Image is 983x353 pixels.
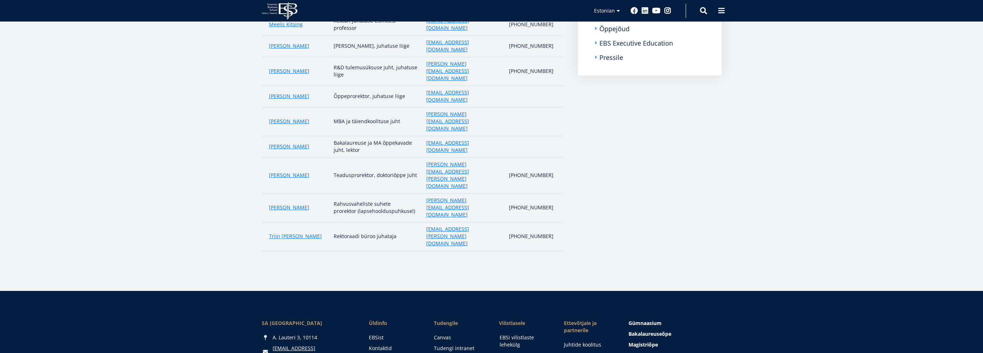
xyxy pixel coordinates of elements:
[426,197,502,218] a: [PERSON_NAME][EMAIL_ADDRESS][DOMAIN_NAME]
[426,39,502,53] a: [EMAIL_ADDRESS][DOMAIN_NAME]
[629,341,658,348] span: Magistriõpe
[426,139,502,154] a: [EMAIL_ADDRESS][DOMAIN_NAME]
[629,341,721,348] a: Magistriõpe
[499,334,550,348] a: EBSi vilistlaste lehekülg
[652,7,660,14] a: Youtube
[369,334,419,341] a: EBSist
[262,320,354,327] div: SA [GEOGRAPHIC_DATA]
[426,17,502,32] a: [EMAIL_ADDRESS][DOMAIN_NAME]
[334,17,419,32] p: Rektor, juhatuse esimees, professor
[641,7,649,14] a: Linkedin
[434,334,484,341] a: Canvas
[509,21,556,28] p: [PHONE_NUMBER]
[599,25,630,32] a: Õppejõud
[330,86,423,107] td: Õppeprorektor, juhatuse liige
[330,36,423,57] td: [PERSON_NAME], juhatuse liige
[505,57,563,86] td: [PHONE_NUMBER]
[664,7,671,14] a: Instagram
[599,54,623,61] a: Pressile
[426,226,502,247] a: [EMAIL_ADDRESS][PERSON_NAME][DOMAIN_NAME]
[330,194,423,222] td: Rahvusvaheliste suhete prorektor (lapsehoolduspuhkusel)
[269,21,303,28] a: Meelis Kitsing
[505,222,563,251] td: [PHONE_NUMBER]
[330,107,423,136] td: MBA ja täiendkoolituse juht
[269,233,322,240] a: Triin [PERSON_NAME]
[629,330,671,337] span: Bakalaureuseõpe
[269,42,309,50] a: [PERSON_NAME]
[629,330,721,338] a: Bakalaureuseõpe
[330,136,423,158] td: Bakalaureuse ja MA õppekavade juht, lektor
[262,334,354,341] div: A. Lauteri 3, 10114
[505,158,563,194] td: [PHONE_NUMBER]
[499,320,549,327] span: Vilistlasele
[269,172,309,179] a: [PERSON_NAME]
[330,222,423,251] td: Rektoraadi büroo juhataja
[426,89,502,103] a: [EMAIL_ADDRESS][DOMAIN_NAME]
[629,320,662,326] span: Gümnaasium
[269,204,309,211] a: [PERSON_NAME]
[564,341,614,348] a: Juhtide koolitus
[631,7,638,14] a: Facebook
[426,60,502,82] a: [PERSON_NAME][EMAIL_ADDRESS][DOMAIN_NAME]
[269,118,309,125] a: [PERSON_NAME]
[434,320,484,327] a: Tudengile
[269,93,309,100] a: [PERSON_NAME]
[564,320,614,334] span: Ettevõtjale ja partnerile
[330,158,423,194] td: Teadusprorektor, doktoriōppe juht
[505,36,563,57] td: [PHONE_NUMBER]
[599,40,673,47] a: EBS Executive Education
[505,194,563,222] td: [PHONE_NUMBER]
[426,161,502,190] a: [PERSON_NAME][EMAIL_ADDRESS][PERSON_NAME][DOMAIN_NAME]
[269,143,309,150] a: [PERSON_NAME]
[426,111,502,132] a: [PERSON_NAME][EMAIL_ADDRESS][DOMAIN_NAME]
[629,320,721,327] a: Gümnaasium
[369,320,419,327] span: Üldinfo
[330,57,423,86] td: R&D tulemusüksuse juht, juhatuse liige
[269,68,309,75] a: [PERSON_NAME]
[434,345,484,352] a: Tudengi intranet
[369,345,419,352] a: Kontaktid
